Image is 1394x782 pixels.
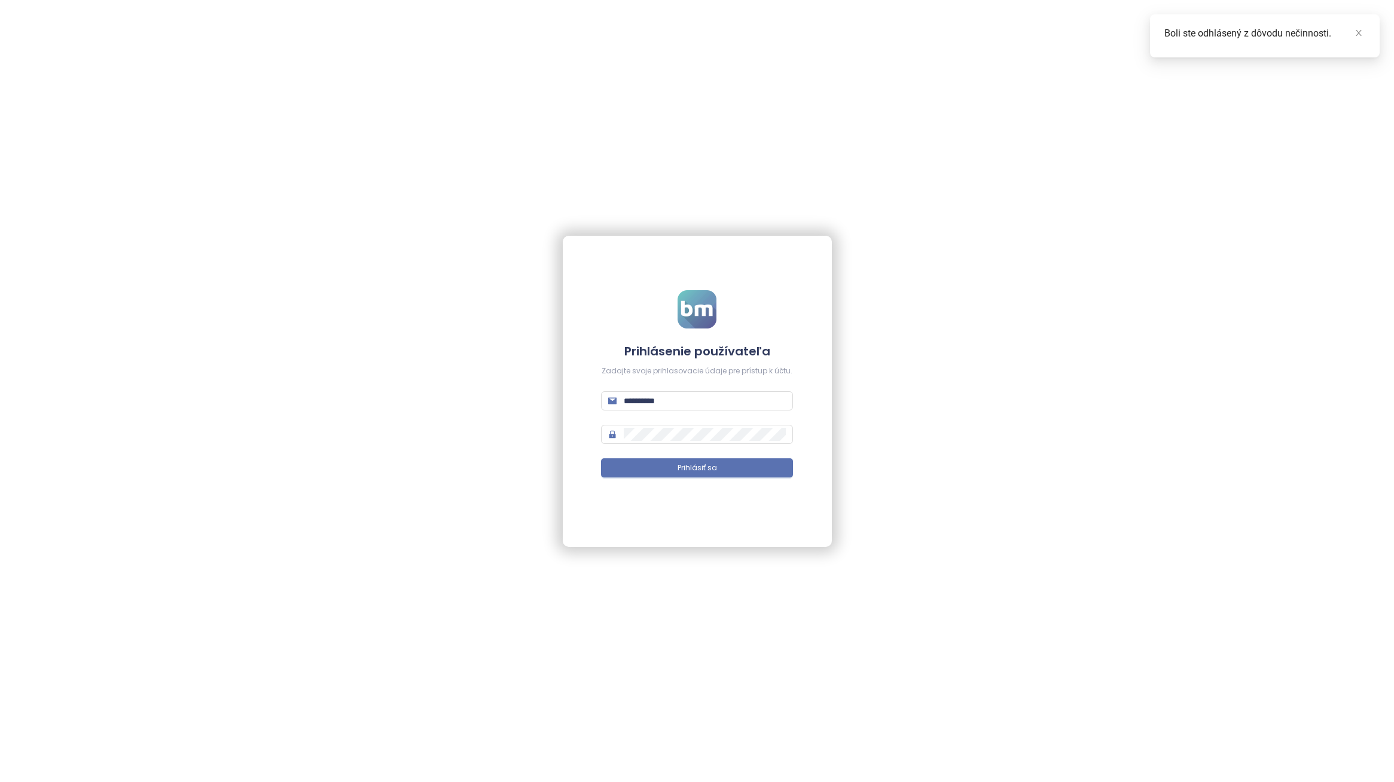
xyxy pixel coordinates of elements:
[1355,29,1363,37] span: close
[608,397,617,405] span: mail
[678,462,717,474] span: Prihlásiť sa
[601,458,793,477] button: Prihlásiť sa
[601,343,793,360] h4: Prihlásenie používateľa
[1164,26,1365,41] div: Boli ste odhlásený z dôvodu nečinnosti.
[601,366,793,377] div: Zadajte svoje prihlasovacie údaje pre prístup k účtu.
[678,290,716,328] img: logo
[608,430,617,439] span: lock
